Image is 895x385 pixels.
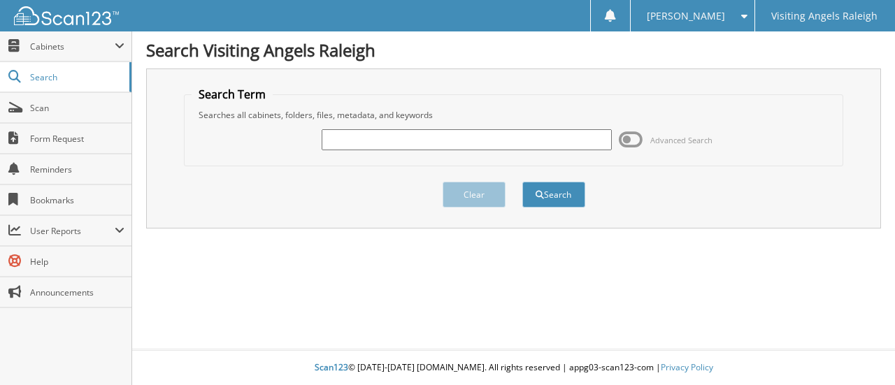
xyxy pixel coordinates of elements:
img: scan123-logo-white.svg [14,6,119,25]
span: Form Request [30,133,124,145]
legend: Search Term [192,87,273,102]
div: © [DATE]-[DATE] [DOMAIN_NAME]. All rights reserved | appg03-scan123-com | [132,351,895,385]
span: Scan123 [315,361,348,373]
span: User Reports [30,225,115,237]
span: Cabinets [30,41,115,52]
span: Bookmarks [30,194,124,206]
div: Searches all cabinets, folders, files, metadata, and keywords [192,109,836,121]
span: [PERSON_NAME] [647,12,725,20]
span: Reminders [30,164,124,175]
span: Search [30,71,122,83]
h1: Search Visiting Angels Raleigh [146,38,881,61]
span: Announcements [30,286,124,298]
iframe: Chat Widget [825,318,895,385]
button: Clear [443,182,506,208]
span: Visiting Angels Raleigh [771,12,878,20]
span: Advanced Search [650,135,713,145]
a: Privacy Policy [661,361,713,373]
button: Search [522,182,585,208]
span: Help [30,256,124,268]
span: Scan [30,102,124,114]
